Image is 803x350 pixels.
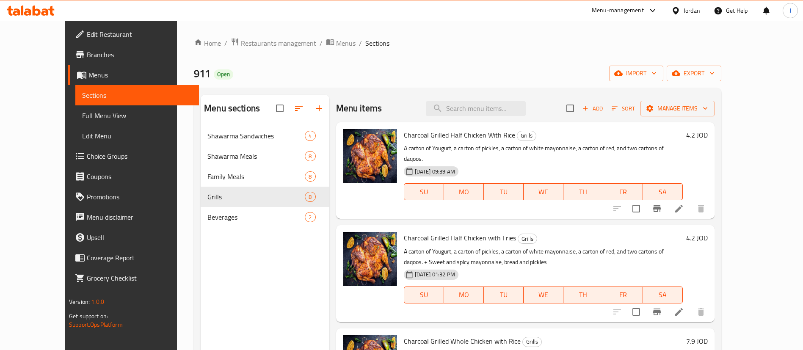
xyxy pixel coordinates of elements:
[579,102,606,115] button: Add
[305,213,315,221] span: 2
[686,129,708,141] h6: 4.2 JOD
[404,231,516,244] span: Charcoal Grilled Half Chicken with Fries
[524,287,563,303] button: WE
[201,187,329,207] div: Grills8
[68,248,199,268] a: Coverage Report
[606,102,640,115] span: Sort items
[207,171,305,182] span: Family Meals
[408,289,441,301] span: SU
[365,38,389,48] span: Sections
[305,131,315,141] div: items
[336,102,382,115] h2: Menu items
[194,38,721,49] nav: breadcrumb
[87,29,192,39] span: Edit Restaurant
[75,85,199,105] a: Sections
[289,98,309,119] span: Sort sections
[447,186,480,198] span: MO
[612,104,635,113] span: Sort
[518,234,537,244] div: Grills
[305,193,315,201] span: 8
[207,192,305,202] div: Grills
[404,287,444,303] button: SU
[581,104,604,113] span: Add
[627,303,645,321] span: Select to update
[82,90,192,100] span: Sections
[214,71,233,78] span: Open
[411,270,458,278] span: [DATE] 01:32 PM
[241,38,316,48] span: Restaurants management
[674,307,684,317] a: Edit menu item
[592,6,644,16] div: Menu-management
[646,186,679,198] span: SA
[603,183,643,200] button: FR
[563,287,603,303] button: TH
[404,246,683,267] p: A carton of Yougurt, a carton of pickles, a carton of white mayonnaise, a carton of red, and two ...
[343,129,397,183] img: Charcoal Grilled Half Chicken With Rice
[82,110,192,121] span: Full Menu View
[201,166,329,187] div: Family Meals8
[320,38,323,48] li: /
[207,131,305,141] span: Shawarma Sandwiches
[563,183,603,200] button: TH
[667,66,721,81] button: export
[674,204,684,214] a: Edit menu item
[523,337,541,347] span: Grills
[305,151,315,161] div: items
[87,151,192,161] span: Choice Groups
[484,287,524,303] button: TU
[647,302,667,322] button: Branch-specific-item
[426,101,526,116] input: search
[691,302,711,322] button: delete
[75,105,199,126] a: Full Menu View
[69,319,123,330] a: Support.OpsPlatform
[567,289,600,301] span: TH
[87,232,192,243] span: Upsell
[609,66,663,81] button: import
[201,207,329,227] div: Beverages2
[411,168,458,176] span: [DATE] 09:39 AM
[673,68,715,79] span: export
[691,198,711,219] button: delete
[517,131,536,141] span: Grills
[607,289,640,301] span: FR
[87,273,192,283] span: Grocery Checklist
[68,24,199,44] a: Edit Restaurant
[224,38,227,48] li: /
[444,287,484,303] button: MO
[305,171,315,182] div: items
[527,186,560,198] span: WE
[404,143,683,164] p: A carton of Yougurt, a carton of pickles, a carton of white mayonnaise, a carton of red, and two ...
[68,227,199,248] a: Upsell
[309,98,329,119] button: Add section
[444,183,484,200] button: MO
[408,186,441,198] span: SU
[305,152,315,160] span: 8
[231,38,316,49] a: Restaurants management
[207,151,305,161] span: Shawarma Meals
[404,183,444,200] button: SU
[686,335,708,347] h6: 7.9 JOD
[88,70,192,80] span: Menus
[194,38,221,48] a: Home
[201,122,329,231] nav: Menu sections
[75,126,199,146] a: Edit Menu
[87,50,192,60] span: Branches
[326,38,356,49] a: Menus
[68,268,199,288] a: Grocery Checklist
[404,335,521,347] span: Charcoal Grilled Whole Chicken with Rice
[201,126,329,146] div: Shawarma Sandwiches4
[616,68,657,79] span: import
[91,296,104,307] span: 1.0.0
[207,212,305,222] span: Beverages
[68,65,199,85] a: Menus
[87,253,192,263] span: Coverage Report
[68,207,199,227] a: Menu disclaimer
[271,99,289,117] span: Select all sections
[87,212,192,222] span: Menu disclaimer
[527,289,560,301] span: WE
[343,232,397,286] img: Charcoal Grilled Half Chicken with Fries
